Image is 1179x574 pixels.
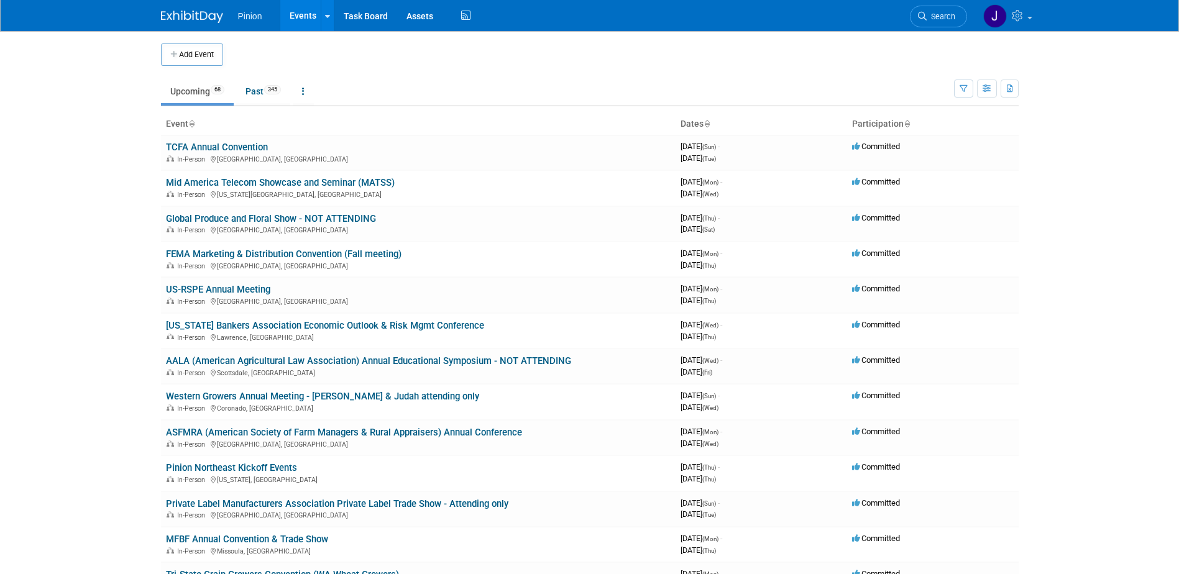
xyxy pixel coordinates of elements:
[702,322,718,329] span: (Wed)
[927,12,955,21] span: Search
[167,298,174,304] img: In-Person Event
[681,224,715,234] span: [DATE]
[681,332,716,341] span: [DATE]
[718,462,720,471] span: -
[166,462,297,473] a: Pinion Northeast Kickoff Events
[702,334,716,340] span: (Thu)
[702,511,716,518] span: (Tue)
[681,213,720,222] span: [DATE]
[681,534,722,543] span: [DATE]
[167,440,174,447] img: In-Person Event
[720,248,722,258] span: -
[702,440,718,447] span: (Wed)
[166,545,671,555] div: Missoula, [GEOGRAPHIC_DATA]
[166,534,328,545] a: MFBF Annual Convention & Trade Show
[852,462,900,471] span: Committed
[718,391,720,400] span: -
[681,462,720,471] span: [DATE]
[852,498,900,508] span: Committed
[166,320,484,331] a: [US_STATE] Bankers Association Economic Outlook & Risk Mgmt Conference
[166,474,671,484] div: [US_STATE], [GEOGRAPHIC_DATA]
[166,403,671,412] div: Coronado, [GEOGRAPHIC_DATA]
[852,142,900,151] span: Committed
[702,215,716,222] span: (Thu)
[167,404,174,411] img: In-Person Event
[702,262,716,269] span: (Thu)
[681,177,722,186] span: [DATE]
[681,427,722,436] span: [DATE]
[166,177,395,188] a: Mid America Telecom Showcase and Seminar (MATSS)
[718,498,720,508] span: -
[852,284,900,293] span: Committed
[681,498,720,508] span: [DATE]
[702,369,712,376] span: (Fri)
[166,391,479,402] a: Western Growers Annual Meeting - [PERSON_NAME] & Judah attending only
[188,119,195,129] a: Sort by Event Name
[704,119,710,129] a: Sort by Start Date
[852,534,900,543] span: Committed
[702,429,718,435] span: (Mon)
[177,476,209,484] span: In-Person
[852,391,900,400] span: Committed
[702,250,718,257] span: (Mon)
[177,262,209,270] span: In-Person
[238,11,262,21] span: Pinion
[166,224,671,234] div: [GEOGRAPHIC_DATA], [GEOGRAPHIC_DATA]
[702,191,718,198] span: (Wed)
[702,143,716,150] span: (Sun)
[166,213,376,224] a: Global Produce and Floral Show - NOT ATTENDING
[681,403,718,412] span: [DATE]
[702,476,716,483] span: (Thu)
[702,404,718,411] span: (Wed)
[702,393,716,399] span: (Sun)
[166,498,508,509] a: Private Label Manufacturers Association Private Label Trade Show - Attending only
[702,547,716,554] span: (Thu)
[166,260,671,270] div: [GEOGRAPHIC_DATA], [GEOGRAPHIC_DATA]
[681,142,720,151] span: [DATE]
[702,179,718,186] span: (Mon)
[264,85,281,94] span: 345
[718,213,720,222] span: -
[681,296,716,305] span: [DATE]
[702,155,716,162] span: (Tue)
[720,427,722,436] span: -
[676,114,847,135] th: Dates
[852,248,900,258] span: Committed
[177,226,209,234] span: In-Person
[720,284,722,293] span: -
[847,114,1019,135] th: Participation
[161,43,223,66] button: Add Event
[166,367,671,377] div: Scottsdale, [GEOGRAPHIC_DATA]
[681,260,716,270] span: [DATE]
[681,355,722,365] span: [DATE]
[177,369,209,377] span: In-Person
[161,114,676,135] th: Event
[167,547,174,553] img: In-Person Event
[681,320,722,329] span: [DATE]
[166,509,671,519] div: [GEOGRAPHIC_DATA], [GEOGRAPHIC_DATA]
[702,500,716,507] span: (Sun)
[167,369,174,375] img: In-Person Event
[681,248,722,258] span: [DATE]
[720,534,722,543] span: -
[852,320,900,329] span: Committed
[910,6,967,27] a: Search
[166,248,401,260] a: FEMA Marketing & Distribution Convention (Fall meeting)
[681,439,718,448] span: [DATE]
[681,391,720,400] span: [DATE]
[702,464,716,471] span: (Thu)
[236,80,290,103] a: Past345
[702,286,718,293] span: (Mon)
[177,334,209,342] span: In-Person
[681,153,716,163] span: [DATE]
[166,142,268,153] a: TCFA Annual Convention
[211,85,224,94] span: 68
[177,404,209,412] span: In-Person
[702,535,718,542] span: (Mon)
[681,189,718,198] span: [DATE]
[681,367,712,376] span: [DATE]
[177,191,209,199] span: In-Person
[852,427,900,436] span: Committed
[166,355,571,367] a: AALA (American Agricultural Law Association) Annual Educational Symposium - NOT ATTENDING
[177,298,209,306] span: In-Person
